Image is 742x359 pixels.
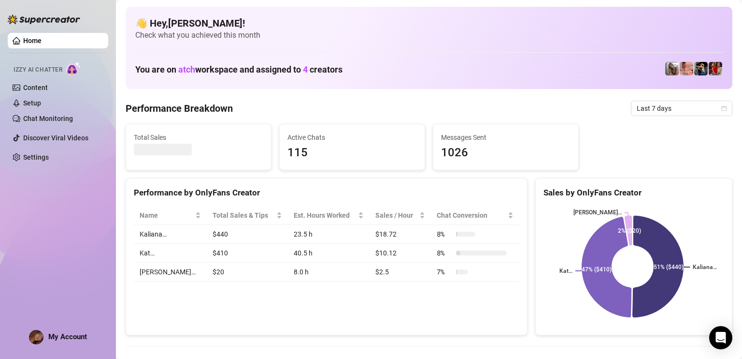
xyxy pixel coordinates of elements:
[370,206,431,225] th: Sales / Hour
[559,268,572,274] text: Kat…
[8,15,80,24] img: logo-BBDzfeDw.svg
[721,105,727,111] span: calendar
[207,206,288,225] th: Total Sales & Tips
[29,330,43,344] img: ACg8ocLQtw9G8DWce4EhwYOefNVbo3Z2D-QayCjbtsWa7cwKuBy-gd5uCQ=s96-c
[709,326,732,349] div: Open Intercom Messenger
[66,61,81,75] img: AI Chatter
[14,65,62,75] span: Izzy AI Chatter
[370,225,431,244] td: $18.72
[135,16,723,30] h4: 👋 Hey, [PERSON_NAME] !
[375,210,418,221] span: Sales / Hour
[709,62,722,75] img: Caroline
[23,99,41,107] a: Setup
[134,263,207,282] td: [PERSON_NAME]…
[134,206,207,225] th: Name
[135,64,342,75] h1: You are on workspace and assigned to creators
[287,132,417,143] span: Active Chats
[573,209,622,216] text: [PERSON_NAME]…
[207,263,288,282] td: $20
[694,62,708,75] img: Kaliana
[441,132,571,143] span: Messages Sent
[437,248,452,258] span: 8 %
[294,210,356,221] div: Est. Hours Worked
[23,115,73,122] a: Chat Monitoring
[370,244,431,263] td: $10.12
[431,206,519,225] th: Chat Conversion
[441,144,571,162] span: 1026
[126,102,233,115] h4: Performance Breakdown
[288,263,370,282] td: 8.0 h
[303,64,308,75] span: 4
[23,84,48,91] a: Content
[437,229,452,239] span: 8 %
[437,210,506,221] span: Chat Conversion
[135,30,723,41] span: Check what you achieved this month
[680,62,693,75] img: Kat XXX
[207,225,288,244] td: $440
[543,186,724,199] div: Sales by OnlyFans Creator
[134,244,207,263] td: Kat…
[288,225,370,244] td: 23.5 h
[23,153,49,161] a: Settings
[287,144,417,162] span: 115
[178,64,195,75] span: atch
[213,210,274,221] span: Total Sales & Tips
[665,62,679,75] img: Kat
[134,186,519,199] div: Performance by OnlyFans Creator
[23,134,88,142] a: Discover Viral Videos
[288,244,370,263] td: 40.5 h
[23,37,42,45] a: Home
[637,101,727,116] span: Last 7 days
[48,332,87,341] span: My Account
[207,244,288,263] td: $410
[134,132,263,143] span: Total Sales
[370,263,431,282] td: $2.5
[693,264,717,270] text: Kaliana…
[134,225,207,244] td: Kaliana…
[437,267,452,277] span: 7 %
[140,210,193,221] span: Name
